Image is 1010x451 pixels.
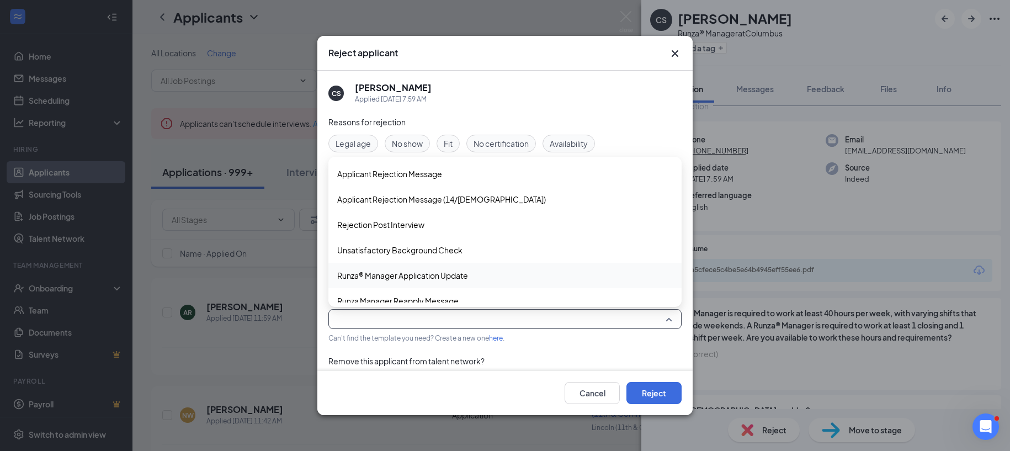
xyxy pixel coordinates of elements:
[972,413,999,440] iframe: Intercom live chat
[328,47,398,59] h3: Reject applicant
[337,269,468,282] span: Runza® Manager Application Update
[550,137,588,150] span: Availability
[444,137,453,150] span: Fit
[474,137,529,150] span: No certification
[392,137,423,150] span: No show
[328,117,406,127] span: Reasons for rejection
[328,356,485,366] span: Remove this applicant from talent network?
[355,94,432,105] div: Applied [DATE] 7:59 AM
[337,193,546,205] span: Applicant Rejection Message (14/[DEMOGRAPHIC_DATA])
[337,244,463,256] span: Unsatisfactory Background Check
[626,382,682,404] button: Reject
[332,89,341,98] div: CS
[489,334,503,342] a: here
[668,47,682,60] button: Close
[337,168,442,180] span: Applicant Rejection Message
[337,295,459,307] span: Runza Manager Reapply Message
[337,219,424,231] span: Rejection Post Interview
[565,382,620,404] button: Cancel
[328,334,504,342] span: Can't find the template you need? Create a new one .
[336,137,371,150] span: Legal age
[668,47,682,60] svg: Cross
[355,82,432,94] h5: [PERSON_NAME]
